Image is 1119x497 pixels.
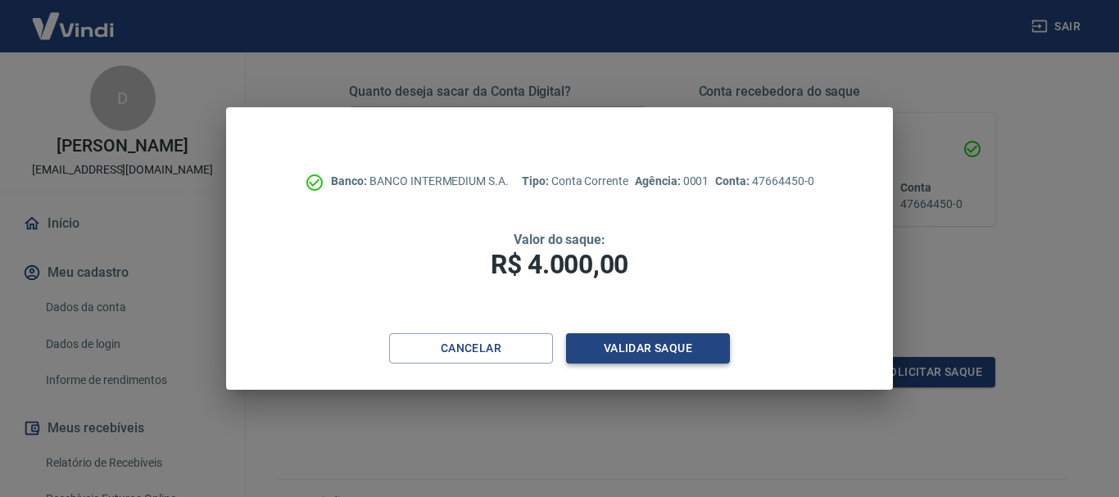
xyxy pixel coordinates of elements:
[522,173,628,190] p: Conta Corrente
[635,174,683,188] span: Agência:
[566,333,730,364] button: Validar saque
[715,173,813,190] p: 47664450-0
[331,174,369,188] span: Banco:
[389,333,553,364] button: Cancelar
[522,174,551,188] span: Tipo:
[491,249,628,280] span: R$ 4.000,00
[331,173,509,190] p: BANCO INTERMEDIUM S.A.
[715,174,752,188] span: Conta:
[635,173,709,190] p: 0001
[514,232,605,247] span: Valor do saque:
